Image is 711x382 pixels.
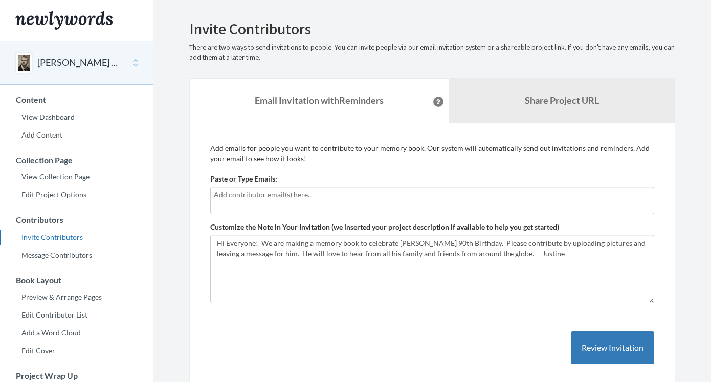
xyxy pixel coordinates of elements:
input: Add contributor email(s) here... [214,189,651,200]
button: Review Invitation [571,331,654,365]
h3: Collection Page [1,155,153,165]
h3: Content [1,95,153,104]
label: Paste or Type Emails: [210,174,277,184]
p: Add emails for people you want to contribute to your memory book. Our system will automatically s... [210,143,654,164]
h3: Book Layout [1,276,153,285]
label: Customize the Note in Your Invitation (we inserted your project description if available to help ... [210,222,559,232]
p: There are two ways to send invitations to people. You can invite people via our email invitation ... [189,42,675,63]
h3: Contributors [1,215,153,224]
strong: Email Invitation with Reminders [255,95,384,106]
textarea: Hi Everyone! We are making a memory book to celebrate [PERSON_NAME] 90th Birthday. Please contrib... [210,235,654,303]
b: Share Project URL [525,95,599,106]
button: [PERSON_NAME] 90th Birthday [37,56,120,70]
img: Newlywords logo [15,11,113,30]
h2: Invite Contributors [189,20,675,37]
h3: Project Wrap Up [1,371,153,380]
